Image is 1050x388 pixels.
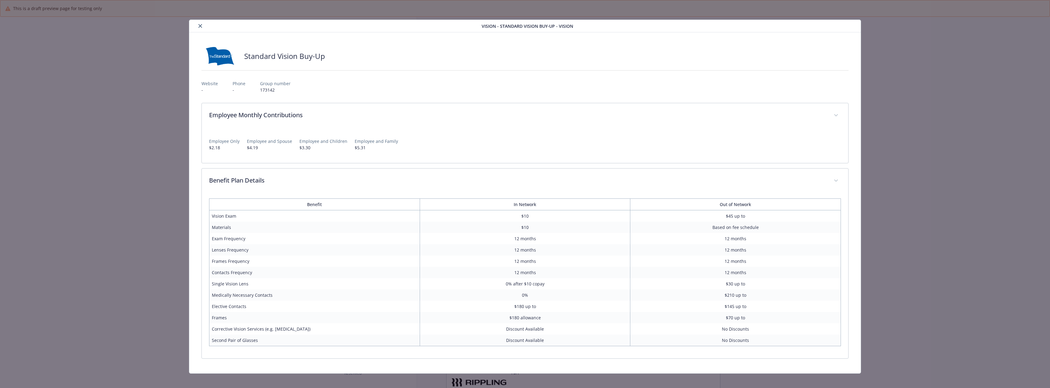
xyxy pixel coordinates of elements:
td: No Discounts [630,323,841,335]
td: Single Vision Lens [209,278,420,289]
p: Benefit Plan Details [209,176,826,185]
div: Employee Monthly Contributions [202,128,848,163]
td: $210 up to [630,289,841,301]
p: $2.18 [209,144,240,151]
td: $70 up to [630,312,841,323]
td: $10 [420,222,630,233]
td: $145 up to [630,301,841,312]
td: Frames Frequency [209,256,420,267]
p: Employee and Family [355,138,398,144]
td: Discount Available [420,335,630,346]
div: details for plan Vision - Standard Vision Buy-Up - Vision [105,20,945,374]
td: $45 up to [630,210,841,222]
td: 12 months [420,233,630,244]
td: 12 months [630,256,841,267]
p: Employee and Spouse [247,138,292,144]
p: $3.30 [299,144,347,151]
td: Medically Necessary Contacts [209,289,420,301]
h2: Standard Vision Buy-Up [244,51,325,61]
p: $4.19 [247,144,292,151]
td: Corrective Vision Services (e.g. [MEDICAL_DATA]) [209,323,420,335]
p: - [201,87,218,93]
p: Employee and Children [299,138,347,144]
div: Benefit Plan Details [202,169,848,194]
td: Discount Available [420,323,630,335]
p: Employee Monthly Contributions [209,111,826,120]
td: 0% [420,289,630,301]
p: Employee Only [209,138,240,144]
td: 12 months [630,267,841,278]
span: Vision - Standard Vision Buy-Up - Vision [482,23,573,29]
td: 12 months [420,244,630,256]
p: Phone [233,80,245,87]
td: Vision Exam [209,210,420,222]
button: close [197,22,204,30]
th: Out of Network [630,199,841,210]
td: $180 allowance [420,312,630,323]
p: 173142 [260,87,291,93]
td: Second Pair of Glasses [209,335,420,346]
td: $30 up to [630,278,841,289]
p: Website [201,80,218,87]
td: Contacts Frequency [209,267,420,278]
td: Elective Contacts [209,301,420,312]
td: 12 months [420,267,630,278]
img: Standard Insurance Company [201,47,238,65]
td: Materials [209,222,420,233]
td: Based on fee schedule [630,222,841,233]
th: In Network [420,199,630,210]
p: $5.31 [355,144,398,151]
td: Lenses Frequency [209,244,420,256]
td: 0% after $10 copay [420,278,630,289]
div: Employee Monthly Contributions [202,103,848,128]
td: 12 months [630,244,841,256]
p: - [233,87,245,93]
th: Benefit [209,199,420,210]
td: $180 up to [420,301,630,312]
td: 12 months [630,233,841,244]
div: Benefit Plan Details [202,194,848,358]
td: Exam Frequency [209,233,420,244]
td: Frames [209,312,420,323]
td: 12 months [420,256,630,267]
td: No Discounts [630,335,841,346]
p: Group number [260,80,291,87]
td: $10 [420,210,630,222]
